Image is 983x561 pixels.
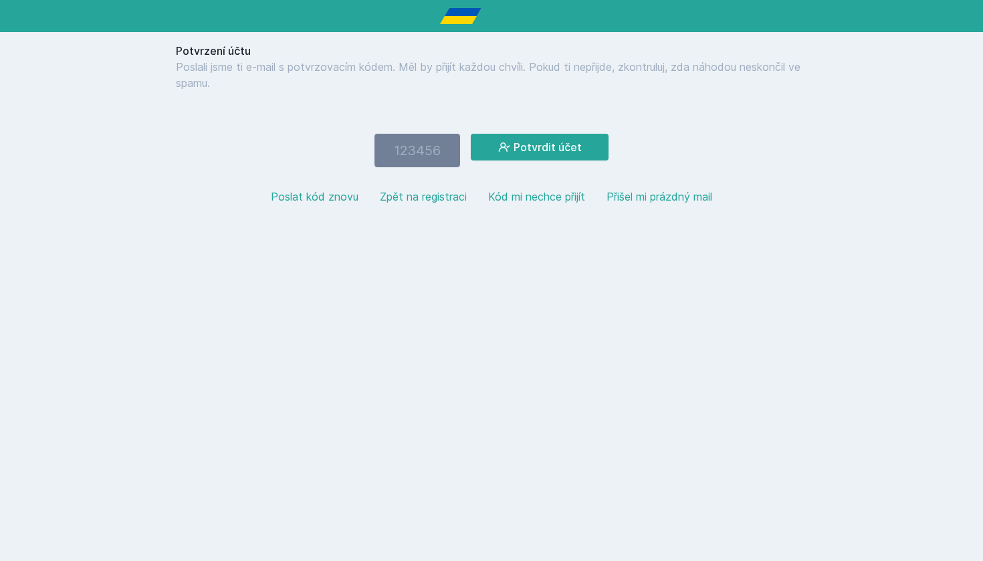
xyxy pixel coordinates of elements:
[488,189,585,205] button: Kód mi nechce přijít
[607,189,712,205] button: Přišel mi prázdný mail
[471,134,609,160] button: Potvrdit účet
[271,189,358,205] button: Poslat kód znovu
[380,189,467,205] button: Zpět na registraci
[176,59,807,91] p: Poslali jsme ti e-mail s potvrzovacím kódem. Měl by přijít každou chvíli. Pokud ti nepřijde, zkon...
[374,134,460,167] input: 123456
[176,43,807,59] h1: Potvrzení účtu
